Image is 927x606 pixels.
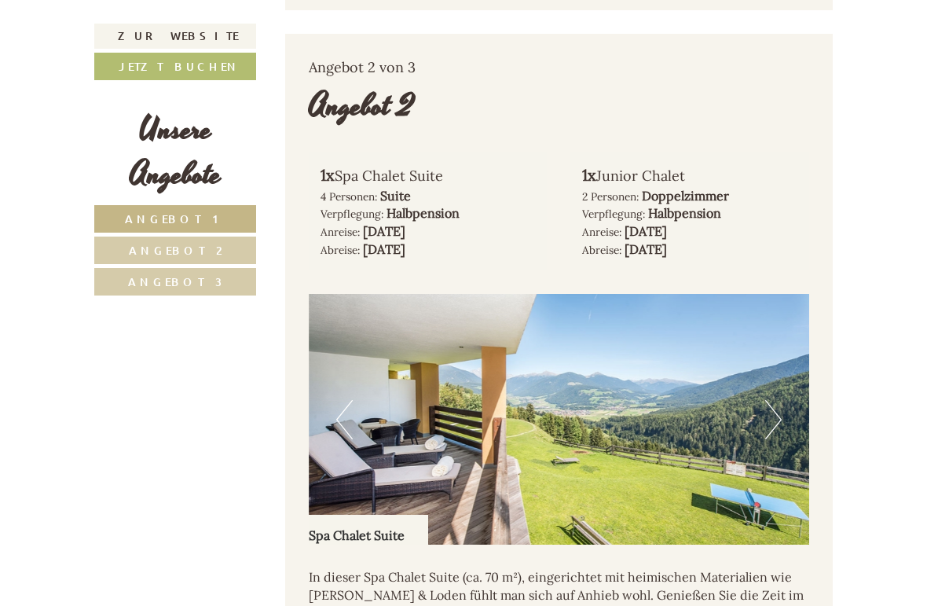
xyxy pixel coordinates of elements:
[309,294,810,545] img: image
[625,223,667,239] b: [DATE]
[128,274,222,289] span: Angebot 3
[129,243,222,258] span: Angebot 2
[387,205,460,221] b: Halbpension
[336,400,353,439] button: Previous
[94,53,256,80] a: Jetzt buchen
[321,207,383,221] small: Verpflegung:
[582,164,797,187] div: Junior Chalet
[321,225,360,239] small: Anreise:
[321,243,360,257] small: Abreise:
[582,225,621,239] small: Anreise:
[94,108,256,197] div: Unsere Angebote
[321,165,335,185] b: 1x
[321,189,377,204] small: 4 Personen:
[321,164,536,187] div: Spa Chalet Suite
[363,223,405,239] b: [DATE]
[582,189,639,204] small: 2 Personen:
[642,188,729,204] b: Doppelzimmer
[125,211,226,226] span: Angebot 1
[363,241,405,257] b: [DATE]
[648,205,721,221] b: Halbpension
[309,84,415,129] div: Angebot 2
[380,188,411,204] b: Suite
[765,400,782,439] button: Next
[582,207,645,221] small: Verpflegung:
[94,24,256,49] a: Zur Website
[309,58,416,76] span: Angebot 2 von 3
[625,241,667,257] b: [DATE]
[309,515,428,545] div: Spa Chalet Suite
[582,243,621,257] small: Abreise:
[582,165,596,185] b: 1x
